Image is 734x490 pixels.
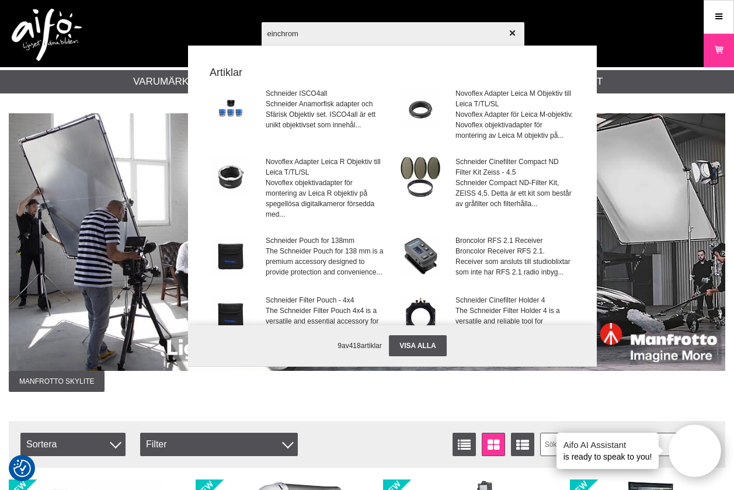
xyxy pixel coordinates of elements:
span: The Schneider Filter Pouch 4x4 is a versatile and essential accessory for photographers and cinem... [266,305,384,337]
a: Novoflex Adapter Leica M Objektiv till Leica T/TL/SLNovoflex Adapter för Leica M-objektiv. Novofl... [393,81,582,148]
span: Schneider Cinefilter Holder 4 [455,295,574,305]
span: Novoflex Adapter för Leica M-objektiv. Novoflex objektivadapter för montering av Leica M objektiv... [455,109,574,141]
span: Broncolor RFS 2.1 Receiver [455,235,574,246]
span: Broncolor Receiver RFS 2.1. Receiver som ansluts till studioblixtar som inte har RFS 2.1 radio in... [455,246,574,277]
span: Schneider Pouch for 138mm [266,235,384,246]
span: The Schneider Pouch for 138 mm is a premium accessory designed to provide protection and convenie... [266,246,384,277]
img: schneider-filterpouch-sq.jpg [210,295,251,336]
a: Schneider ISCO4allSchneider Anamorfisk adapter och Sfärisk Objektiv set. ISCO4all är ett unikt ob... [203,81,392,148]
img: no-let-ler-001.jpg [210,157,251,197]
img: 94-250000-001.jpg [400,295,441,336]
img: schneider-1101812-001.jpg [210,88,251,129]
a: Broncolor RFS 2.1 ReceiverBroncolor Receiver RFS 2.1. Receiver som ansluts till studioblixtar som... [393,228,582,287]
img: Revisit consent button [13,460,31,477]
span: The Schneider Filter Holder 4 is a versatile and reliable tool for photographers and cinematograp... [455,305,574,347]
span: Schneider Filter Pouch - 4x4 [266,295,384,305]
a: Varumärken [133,74,203,89]
img: no-let-lem-001.jpg [400,88,441,129]
a: Schneider Cinefilter Holder 4The Schneider Filter Holder 4 is a versatile and reliable tool for p... [393,288,582,355]
img: br3613400-001.jpg [400,235,441,276]
span: Novoflex Adapter Leica R Objektiv till Leica T/TL/SL [266,157,384,178]
a: Visa alla [389,335,446,356]
button: Samtyckesinställningar [13,458,31,479]
a: Schneider Pouch for 138mmThe Schneider Pouch for 138 mm is a premium accessory designed to provid... [203,228,392,287]
span: Novoflex objektivadapter för montering av Leica R objektiv på spegellösa digitalkameror försedda ... [266,178,384,220]
a: Schneider Filter Pouch - 4x4The Schneider Filter Pouch 4x4 is a versatile and essential accessory... [203,288,392,355]
img: 68-884501-nd-filterkit.jpg [400,157,441,197]
span: Schneider Anamorfisk adapter och Sfärisk Objektiv set. ISCO4all är ett unikt objektivset som inne... [266,99,384,130]
span: 9 [338,342,342,350]
a: Novoflex Adapter Leica R Objektiv till Leica T/TL/SLNovoflex objektivadapter för montering av Lei... [203,150,392,227]
span: Schneider Compact ND-Filter Kit, ZEISS 4,5. Detta är ett kit som består av gråfilter och filterhå... [455,178,574,209]
input: Sök produkter ... [262,13,524,54]
span: Schneider Cinefilter Compact ND Filter Kit Zeiss - 4.5 [455,157,574,178]
span: Schneider ISCO4all [266,88,384,99]
strong: Artiklar [203,65,582,81]
img: schneider-filterpouch-sq.jpg [210,235,251,276]
span: av [342,342,349,350]
span: Novoflex Adapter Leica M Objektiv till Leica T/TL/SL [455,88,574,109]
span: artiklar [361,342,382,350]
span: 418 [349,342,361,350]
a: Schneider Cinefilter Compact ND Filter Kit Zeiss - 4.5Schneider Compact ND-Filter Kit, ZEISS 4,5.... [393,150,582,227]
img: logo.png [12,9,82,61]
